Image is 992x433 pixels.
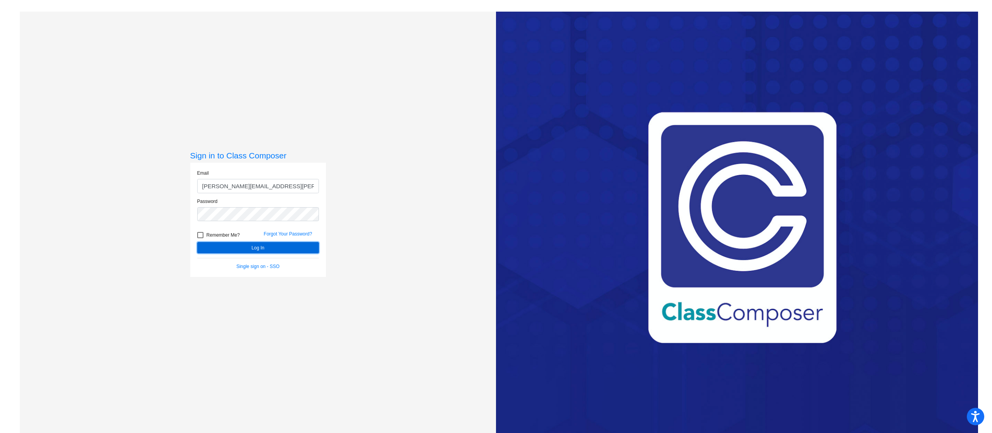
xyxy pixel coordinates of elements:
[207,230,240,240] span: Remember Me?
[197,198,218,205] label: Password
[190,151,326,160] h3: Sign in to Class Composer
[236,264,279,269] a: Single sign on - SSO
[197,242,319,253] button: Log In
[264,231,312,237] a: Forgot Your Password?
[197,170,209,177] label: Email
